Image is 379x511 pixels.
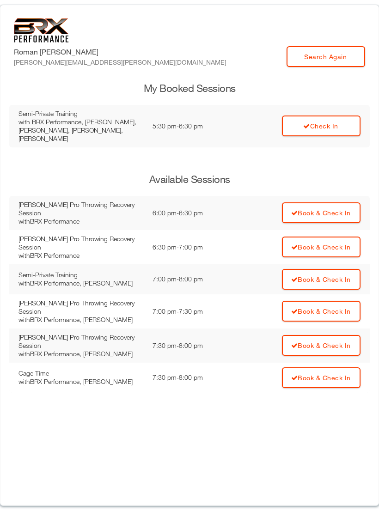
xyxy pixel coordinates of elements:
[287,46,365,67] a: Search Again
[14,46,226,67] label: Roman [PERSON_NAME]
[18,333,143,350] div: [PERSON_NAME] Pro Throwing Recovery Session
[148,230,235,264] td: 6:30 pm - 7:00 pm
[282,237,361,257] a: Book & Check In
[148,196,235,230] td: 6:00 pm - 6:30 pm
[282,367,361,388] a: Book & Check In
[148,105,235,147] td: 5:30 pm - 6:30 pm
[14,57,226,67] div: [PERSON_NAME][EMAIL_ADDRESS][PERSON_NAME][DOMAIN_NAME]
[148,264,235,294] td: 7:00 pm - 8:00 pm
[282,301,361,322] a: Book & Check In
[282,116,361,136] a: Check In
[18,377,143,386] div: with BRX Performance, [PERSON_NAME]
[18,109,143,118] div: Semi-Private Training
[9,172,370,187] h3: Available Sessions
[282,335,361,356] a: Book & Check In
[14,18,69,43] img: 6f7da32581c89ca25d665dc3aae533e4f14fe3ef_original.svg
[148,363,235,393] td: 7:30 pm - 8:00 pm
[18,369,143,377] div: Cage Time
[282,202,361,223] a: Book & Check In
[282,269,361,290] a: Book & Check In
[18,350,143,358] div: with BRX Performance, [PERSON_NAME]
[18,251,143,260] div: with BRX Performance
[148,294,235,328] td: 7:00 pm - 7:30 pm
[18,235,143,251] div: [PERSON_NAME] Pro Throwing Recovery Session
[9,81,370,96] h3: My Booked Sessions
[18,201,143,217] div: [PERSON_NAME] Pro Throwing Recovery Session
[18,217,143,225] div: with BRX Performance
[148,328,235,363] td: 7:30 pm - 8:00 pm
[18,299,143,316] div: [PERSON_NAME] Pro Throwing Recovery Session
[18,118,143,143] div: with BRX Performance, [PERSON_NAME], [PERSON_NAME], [PERSON_NAME], [PERSON_NAME]
[18,271,143,279] div: Semi-Private Training
[18,316,143,324] div: with BRX Performance, [PERSON_NAME]
[18,279,143,287] div: with BRX Performance, [PERSON_NAME]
